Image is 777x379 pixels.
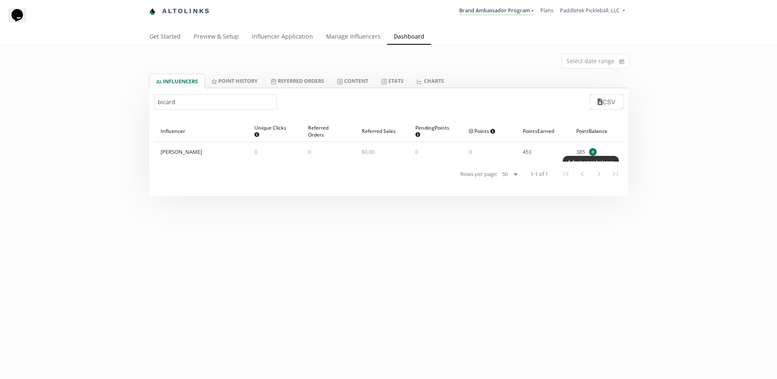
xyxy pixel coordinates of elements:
[590,94,623,110] button: CSV
[149,74,205,88] a: INFLUENCERS
[560,7,620,14] span: Paddletek Pickleball, LLC
[245,29,319,46] a: Influencer Application
[149,5,211,18] a: Altolinks
[530,170,548,178] span: 1-1 of 1
[143,29,187,46] a: Get Started
[415,124,449,138] span: Pending Points
[8,8,34,33] iframe: chat widget
[460,170,497,178] span: Rows per page:
[469,148,472,155] span: 0
[589,148,597,156] span: +
[149,8,156,15] img: favicon-32x32.png
[154,94,277,110] input: Search by name or handle...
[331,74,375,88] a: Content
[619,57,624,66] svg: calendar
[574,166,591,182] button: Previous Page
[161,148,202,155] div: [PERSON_NAME]
[308,148,311,155] span: 0
[499,169,521,179] select: Rows per page:
[576,121,617,142] div: Point Balance
[187,29,245,46] a: Preview & Setup
[591,166,607,182] button: Next Page
[254,124,288,138] span: Unique Clicks
[558,166,574,182] button: First Page
[319,29,387,46] a: Manage Influencers
[410,74,450,88] a: CHARTS
[264,74,331,88] a: Referred Orders
[469,128,496,135] span: Points
[205,74,264,88] a: Point HISTORY
[540,7,553,14] a: Plans
[560,7,625,16] a: Paddletek Pickleball, LLC
[523,121,563,142] div: Points Earned
[362,148,374,155] span: $ 0.00
[387,29,431,46] a: Dashboard
[308,121,349,142] div: Referred Orders
[607,166,623,182] button: Last Page
[362,121,402,142] div: Referred Sales
[576,148,585,156] span: 385
[375,74,410,88] a: Stats
[415,148,418,155] span: 0
[563,156,619,168] div: Adjust point balance
[523,148,531,155] span: 453
[459,7,534,16] a: Brand Ambassador Program
[254,148,257,155] span: 0
[161,121,242,142] div: Influencer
